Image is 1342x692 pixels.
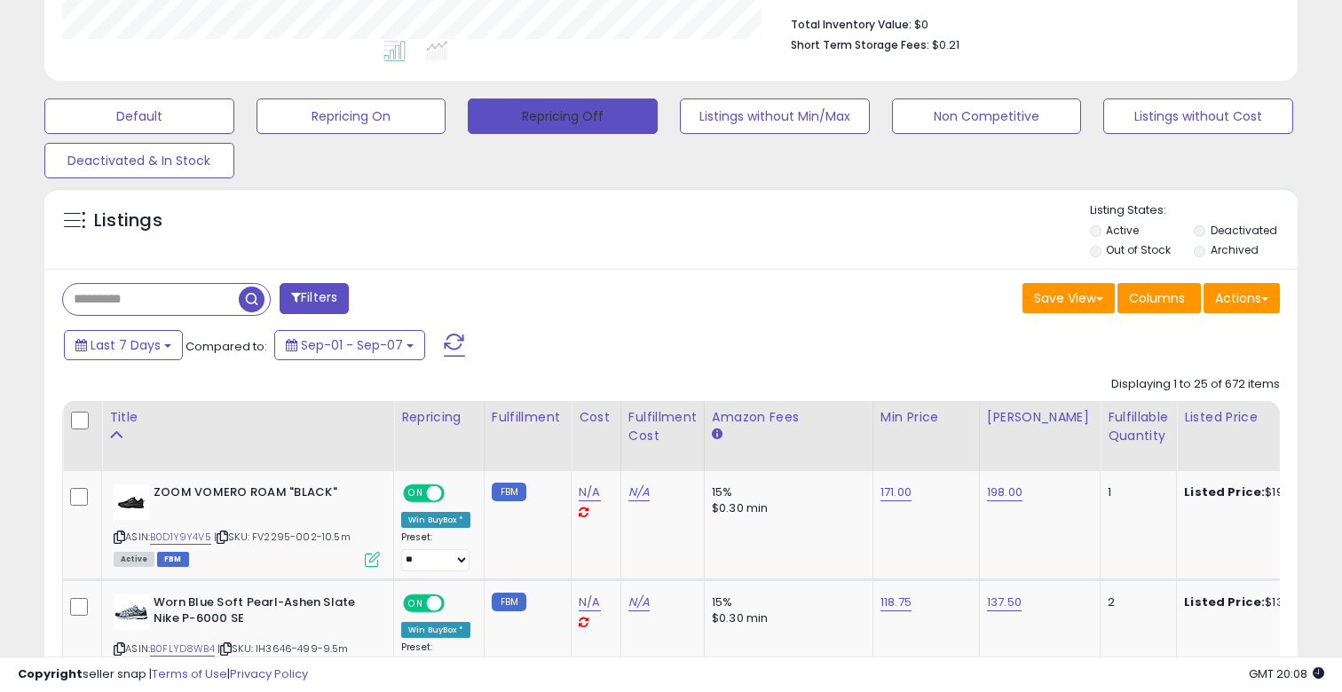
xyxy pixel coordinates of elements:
h5: Listings [94,208,162,233]
div: $0.30 min [712,500,859,516]
b: Worn Blue Soft Pearl-Ashen Slate Nike P-6000 SE [154,594,369,632]
span: | SKU: FV2295-002-10.5m [214,530,351,544]
div: ASIN: [114,484,380,565]
label: Active [1106,223,1139,238]
span: 2025-09-15 20:08 GMT [1249,665,1324,682]
img: 41FFUdb3TXL._SL40_.jpg [114,594,149,630]
div: Fulfillment Cost [628,408,697,445]
button: Listings without Min/Max [680,98,870,134]
div: [PERSON_NAME] [987,408,1093,427]
button: Repricing On [257,98,446,134]
div: 1 [1108,484,1163,500]
a: 118.75 [880,594,912,611]
a: 137.50 [987,594,1022,611]
b: Total Inventory Value: [791,17,912,32]
div: $0.30 min [712,610,859,626]
a: 171.00 [880,484,912,501]
div: Amazon Fees [712,408,865,427]
div: 15% [712,594,859,610]
span: ON [405,486,427,501]
label: Deactivated [1211,223,1277,238]
button: Default [44,98,234,134]
div: Cost [579,408,613,427]
b: ZOOM VOMERO ROAM "BLACK" [154,484,369,506]
span: OFF [442,595,470,610]
label: Out of Stock [1106,242,1171,257]
div: Fulfillment [492,408,564,427]
a: 198.00 [987,484,1022,501]
div: Preset: [401,531,470,571]
span: Columns [1129,289,1185,307]
span: ON [405,595,427,610]
a: N/A [628,594,650,611]
b: Listed Price: [1184,594,1265,610]
a: N/A [579,484,600,501]
div: 15% [712,484,859,500]
div: Title [109,408,386,427]
div: $137.50 [1184,594,1331,610]
div: ASIN: [114,594,380,677]
a: Privacy Policy [230,665,308,682]
span: Sep-01 - Sep-07 [301,336,403,354]
span: FBM [157,552,189,567]
div: Win BuyBox * [401,622,470,638]
div: seller snap | | [18,666,308,683]
div: $198.00 [1184,484,1331,500]
div: 2 [1108,594,1163,610]
button: Last 7 Days [64,330,183,360]
div: Min Price [880,408,972,427]
button: Columns [1117,283,1201,313]
a: N/A [579,594,600,611]
button: Actions [1204,283,1280,313]
span: $0.21 [932,36,959,53]
div: Win BuyBox * [401,512,470,528]
span: Last 7 Days [91,336,161,354]
li: $0 [791,12,1267,34]
b: Short Term Storage Fees: [791,37,929,52]
span: All listings currently available for purchase on Amazon [114,552,154,567]
a: B0D1Y9Y4V5 [150,530,211,545]
small: FBM [492,593,526,611]
button: Deactivated & In Stock [44,143,234,178]
button: Filters [280,283,349,314]
button: Save View [1022,283,1115,313]
button: Listings without Cost [1103,98,1293,134]
p: Listing States: [1090,202,1299,219]
button: Sep-01 - Sep-07 [274,330,425,360]
label: Archived [1211,242,1259,257]
b: Listed Price: [1184,484,1265,500]
button: Repricing Off [468,98,658,134]
small: FBM [492,483,526,501]
div: Fulfillable Quantity [1108,408,1169,445]
a: N/A [628,484,650,501]
span: OFF [442,486,470,501]
div: Repricing [401,408,477,427]
strong: Copyright [18,665,83,682]
span: Compared to: [186,338,267,355]
a: Terms of Use [152,665,227,682]
div: Listed Price [1184,408,1338,427]
button: Non Competitive [892,98,1082,134]
img: 31GFcKUia2L._SL40_.jpg [114,484,149,520]
small: Amazon Fees. [712,427,722,443]
div: Displaying 1 to 25 of 672 items [1111,376,1280,393]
